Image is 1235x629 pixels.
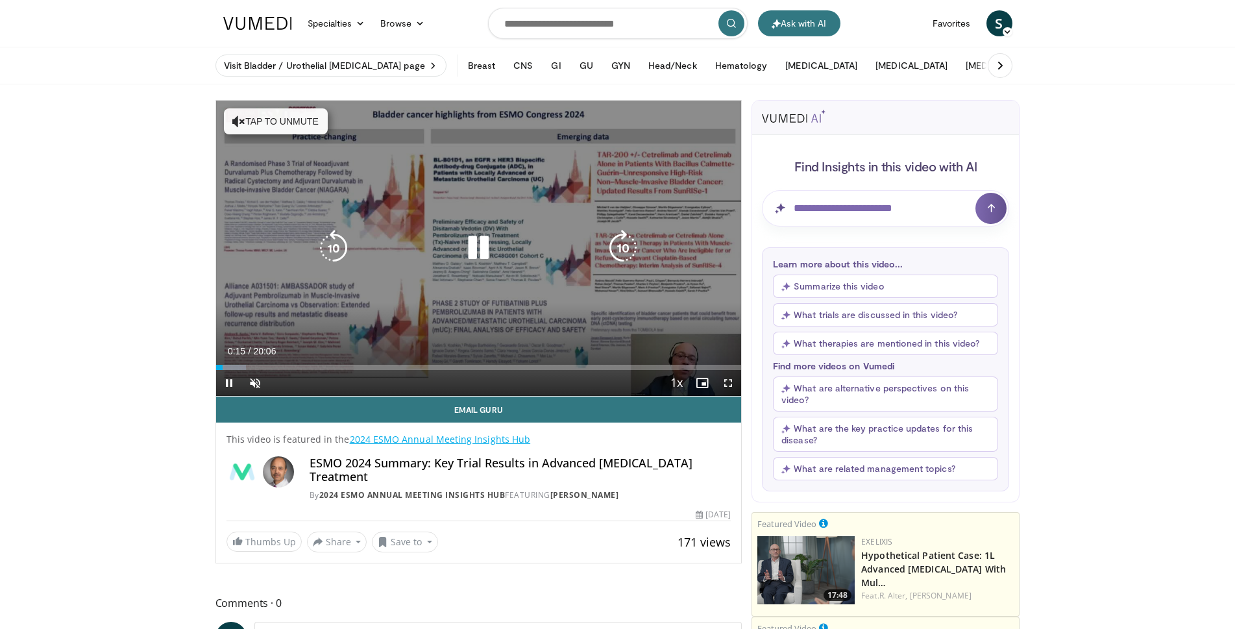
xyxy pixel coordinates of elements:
button: Fullscreen [715,370,741,396]
button: What therapies are mentioned in this video? [773,332,998,355]
small: Featured Video [757,518,816,530]
button: Unmute [242,370,268,396]
button: CNS [506,53,541,79]
a: Hypothetical Patient Case: 1L Advanced [MEDICAL_DATA] With Mul… [861,549,1006,589]
button: What are alternative perspectives on this video? [773,376,998,412]
button: Head/Neck [641,53,705,79]
span: 17:48 [824,589,851,601]
div: Progress Bar [216,365,742,370]
button: Enable picture-in-picture mode [689,370,715,396]
video-js: Video Player [216,101,742,397]
div: [DATE] [696,509,731,521]
a: Thumbs Up [226,532,302,552]
button: Tap to unmute [224,108,328,134]
p: Find more videos on Vumedi [773,360,998,371]
span: Comments 0 [215,595,742,611]
h4: Find Insights in this video with AI [762,158,1009,175]
div: Feat. [861,590,1014,602]
h4: ESMO 2024 Summary: Key Trial Results in Advanced [MEDICAL_DATA] Treatment [310,456,731,484]
span: / [249,346,251,356]
button: Pause [216,370,242,396]
span: 0:15 [228,346,245,356]
button: What are the key practice updates for this disease? [773,417,998,452]
button: Breast [460,53,503,79]
div: By FEATURING [310,489,731,501]
button: Playback Rate [663,370,689,396]
button: GU [572,53,601,79]
span: 20:06 [253,346,276,356]
button: GI [543,53,569,79]
button: Hematology [707,53,776,79]
button: [MEDICAL_DATA] [777,53,865,79]
img: 84b4300d-85e9-460f-b732-bf58958c3fce.png.150x105_q85_crop-smart_upscale.png [757,536,855,604]
a: Visit Bladder / Urothelial [MEDICAL_DATA] page [215,55,446,77]
button: GYN [604,53,638,79]
button: Summarize this video [773,275,998,298]
a: Email Guru [216,397,742,423]
a: Browse [373,10,432,36]
img: Avatar [263,456,294,487]
p: This video is featured in the [226,433,731,446]
a: 2024 ESMO Annual Meeting Insights Hub [319,489,506,500]
button: [MEDICAL_DATA] [958,53,1045,79]
button: [MEDICAL_DATA] [868,53,955,79]
a: Specialties [300,10,373,36]
a: 17:48 [757,536,855,604]
img: VuMedi Logo [223,17,292,30]
a: S [986,10,1012,36]
a: 2024 ESMO Annual Meeting Insights Hub [350,433,531,445]
a: [PERSON_NAME] [910,590,972,601]
a: [PERSON_NAME] [550,489,619,500]
button: Share [307,532,367,552]
button: Ask with AI [758,10,840,36]
span: 171 views [678,534,731,550]
a: Favorites [925,10,979,36]
input: Question for AI [762,190,1009,227]
button: What are related management topics? [773,457,998,480]
button: What trials are discussed in this video? [773,303,998,327]
img: vumedi-ai-logo.svg [762,110,825,123]
a: Exelixis [861,536,892,547]
button: Save to [372,532,438,552]
a: R. Alter, [879,590,908,601]
input: Search topics, interventions [488,8,748,39]
p: Learn more about this video... [773,258,998,269]
img: 2024 ESMO Annual Meeting Insights Hub [226,456,258,487]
